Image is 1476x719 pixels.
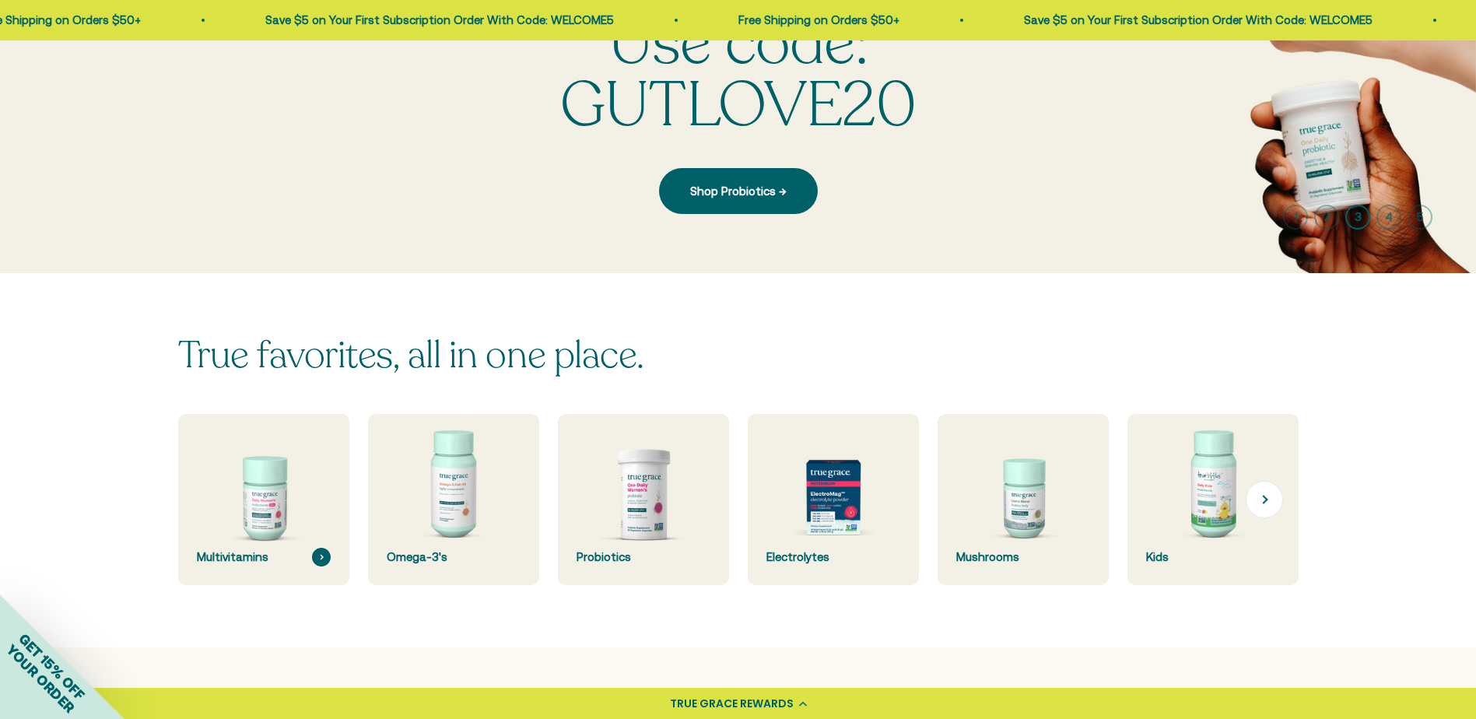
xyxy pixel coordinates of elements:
[178,330,644,381] split-lines: True favorites, all in one place.
[560,1,916,148] split-lines: Use code: GUTLOVE20
[659,168,818,213] a: Shop Probiotics →
[1283,205,1308,230] button: 1
[1127,414,1299,585] a: Kids
[1408,205,1432,230] button: 5
[577,548,710,566] div: Probiotics
[956,548,1090,566] div: Mushrooms
[1345,205,1370,230] button: 3
[178,414,349,585] a: Multivitamins
[1314,205,1339,230] button: 2
[16,630,88,703] span: GET 15% OFF
[766,548,900,566] div: Electrolytes
[738,13,899,26] a: Free Shipping on Orders $50+
[368,414,539,585] a: Omega-3's
[1146,548,1280,566] div: Kids
[1024,11,1373,30] p: Save $5 on Your First Subscription Order With Code: WELCOME5
[938,414,1109,585] a: Mushrooms
[3,641,78,716] span: YOUR ORDER
[387,548,521,566] div: Omega-3's
[558,414,729,585] a: Probiotics
[197,548,331,566] div: Multivitamins
[748,414,919,585] a: Electrolytes
[1376,205,1401,230] button: 4
[265,11,614,30] p: Save $5 on Your First Subscription Order With Code: WELCOME5
[670,696,794,712] div: TRUE GRACE REWARDS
